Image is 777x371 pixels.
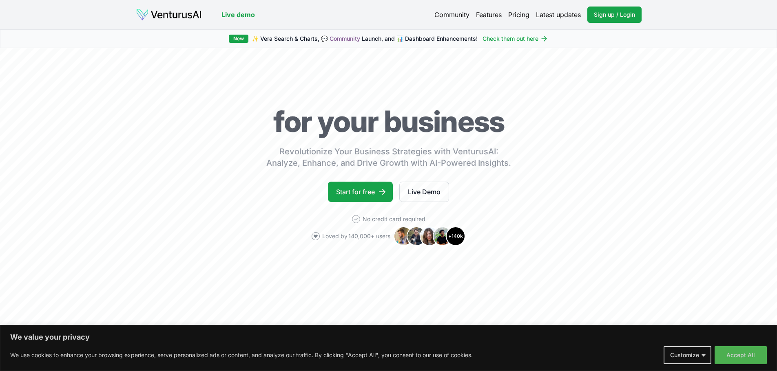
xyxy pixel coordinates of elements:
[587,7,642,23] a: Sign up / Login
[10,350,473,360] p: We use cookies to enhance your browsing experience, serve personalized ads or content, and analyz...
[536,10,581,20] a: Latest updates
[420,226,439,246] img: Avatar 3
[594,11,635,19] span: Sign up / Login
[221,10,255,20] a: Live demo
[664,346,711,364] button: Customize
[483,35,548,43] a: Check them out here
[508,10,529,20] a: Pricing
[394,226,413,246] img: Avatar 1
[476,10,502,20] a: Features
[252,35,478,43] span: ✨ Vera Search & Charts, 💬 Launch, and 📊 Dashboard Enhancements!
[229,35,248,43] div: New
[328,182,393,202] a: Start for free
[136,8,202,21] img: logo
[399,182,449,202] a: Live Demo
[407,226,426,246] img: Avatar 2
[715,346,767,364] button: Accept All
[434,10,469,20] a: Community
[330,35,360,42] a: Community
[433,226,452,246] img: Avatar 4
[10,332,767,342] p: We value your privacy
